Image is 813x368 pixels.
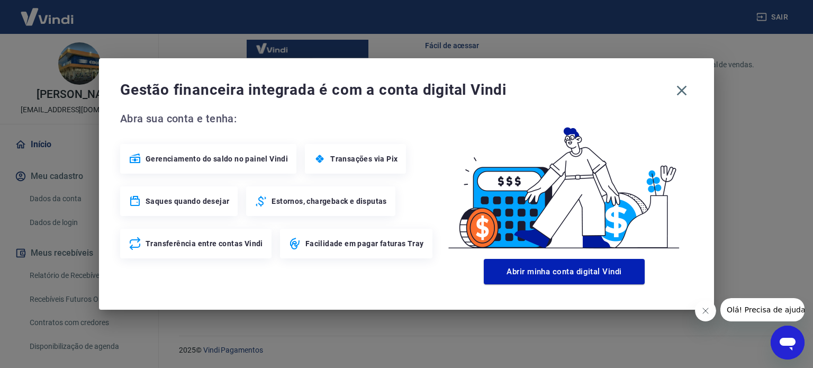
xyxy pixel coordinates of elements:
[146,154,288,164] span: Gerenciamento do saldo no painel Vindi
[6,7,89,16] span: Olá! Precisa de ajuda?
[771,326,805,360] iframe: Botão para abrir a janela de mensagens
[272,196,386,207] span: Estornos, chargeback e disputas
[305,238,424,249] span: Facilidade em pagar faturas Tray
[436,110,693,255] img: Good Billing
[146,238,263,249] span: Transferência entre contas Vindi
[146,196,229,207] span: Saques quando desejar
[720,298,805,321] iframe: Mensagem da empresa
[120,79,671,101] span: Gestão financeira integrada é com a conta digital Vindi
[484,259,645,284] button: Abrir minha conta digital Vindi
[695,300,716,321] iframe: Fechar mensagem
[120,110,436,127] span: Abra sua conta e tenha:
[330,154,398,164] span: Transações via Pix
